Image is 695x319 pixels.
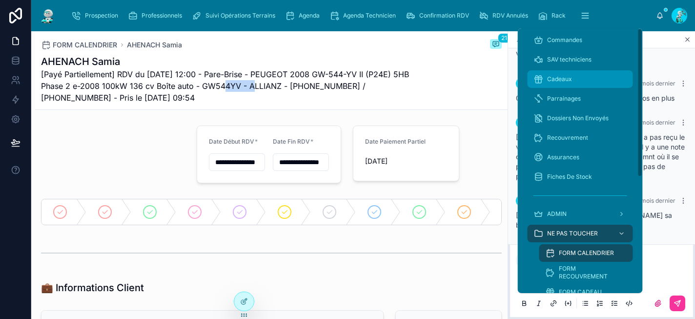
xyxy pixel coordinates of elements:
span: 21 [498,33,511,43]
img: App logo [39,8,57,23]
a: Parrainages [528,90,633,107]
span: Suivi Opérations Terrains [205,12,275,20]
span: Le mois dernier [633,197,675,204]
span: Assurances [547,153,579,161]
span: Parrainages [547,95,581,103]
span: RDV Annulés [492,12,528,20]
a: FORM CALENDRIER [539,244,633,262]
span: FORM CADEAU [559,288,602,296]
a: FORM CALENDRIER [41,40,117,50]
span: FORM RECOUVREMENT [559,265,623,280]
button: 21 [490,39,502,51]
span: FORM CALENDRIER [53,40,117,50]
span: SAV techniciens [547,56,592,64]
a: Assurances [528,149,633,166]
a: SAV techniciens [528,51,633,68]
a: Cadeaux [528,70,633,88]
span: Date Fin RDV [273,138,310,145]
a: ADMIN [528,205,633,223]
a: AHENACH Samia [127,40,182,50]
span: Recouvrement [547,134,588,142]
h1: 💼 Informations Client [41,281,144,295]
div: scrollable content [518,28,643,293]
a: RDV Annulés [476,7,535,24]
div: scrollable content [64,5,656,26]
span: [Payé Partiellement] RDV du [DATE] 12:00 - Pare-Brise - PEUGEOT 2008 GW-544-YV II (P24E) 5HB Phas... [41,68,429,104]
span: Prospection [85,12,118,20]
span: 04/9 [PERSON_NAME] geste de 45 euros en plus [516,94,675,102]
a: NE PAS TOUCHER [528,225,633,242]
a: Dossiers Non Envoyés [528,109,633,127]
span: Confirmation RDV [419,12,469,20]
span: [PERSON_NAME]: monsieur [PERSON_NAME] sa banque pour demandé justificatif [516,211,672,229]
span: ADMIN [547,210,567,218]
a: Confirmation RDV [403,7,476,24]
span: [PERSON_NAME]: monsieur me dit qu'il a pas reçu le virement / Vu avec [PERSON_NAME] : il y a une ... [516,133,685,180]
a: Prospection [68,7,125,24]
span: Le mois dernier [633,119,675,126]
a: Professionnels [125,7,189,24]
span: NE PAS TOUCHER [547,230,598,237]
a: Recouvrement [528,129,633,147]
a: Agenda [282,7,327,24]
button: Reply [516,255,539,266]
span: [DATE] [365,156,451,166]
span: FORM CALENDRIER [559,249,614,257]
a: Agenda Technicien [327,7,403,24]
span: Dossiers Non Envoyés [547,114,609,122]
a: Suivi Opérations Terrains [189,7,282,24]
a: Fiches De Stock [528,168,633,186]
span: Le mois dernier [633,80,675,87]
p: voir pour geste ou pas [516,48,687,58]
span: Rack [552,12,566,20]
span: Commandes [547,36,582,44]
h1: AHENACH Samia [41,55,429,68]
span: Professionnels [142,12,182,20]
a: Rack [535,7,572,24]
span: Date Début RDV [209,138,254,145]
a: FORM RECOUVREMENT [539,264,633,281]
span: Agenda Technicien [343,12,396,20]
a: FORM CADEAU [539,283,633,301]
span: Date Paiement Partiel [365,138,426,145]
span: Agenda [299,12,320,20]
span: Fiches De Stock [547,173,592,181]
span: Cadeaux [547,75,572,83]
a: Commandes [528,31,633,49]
